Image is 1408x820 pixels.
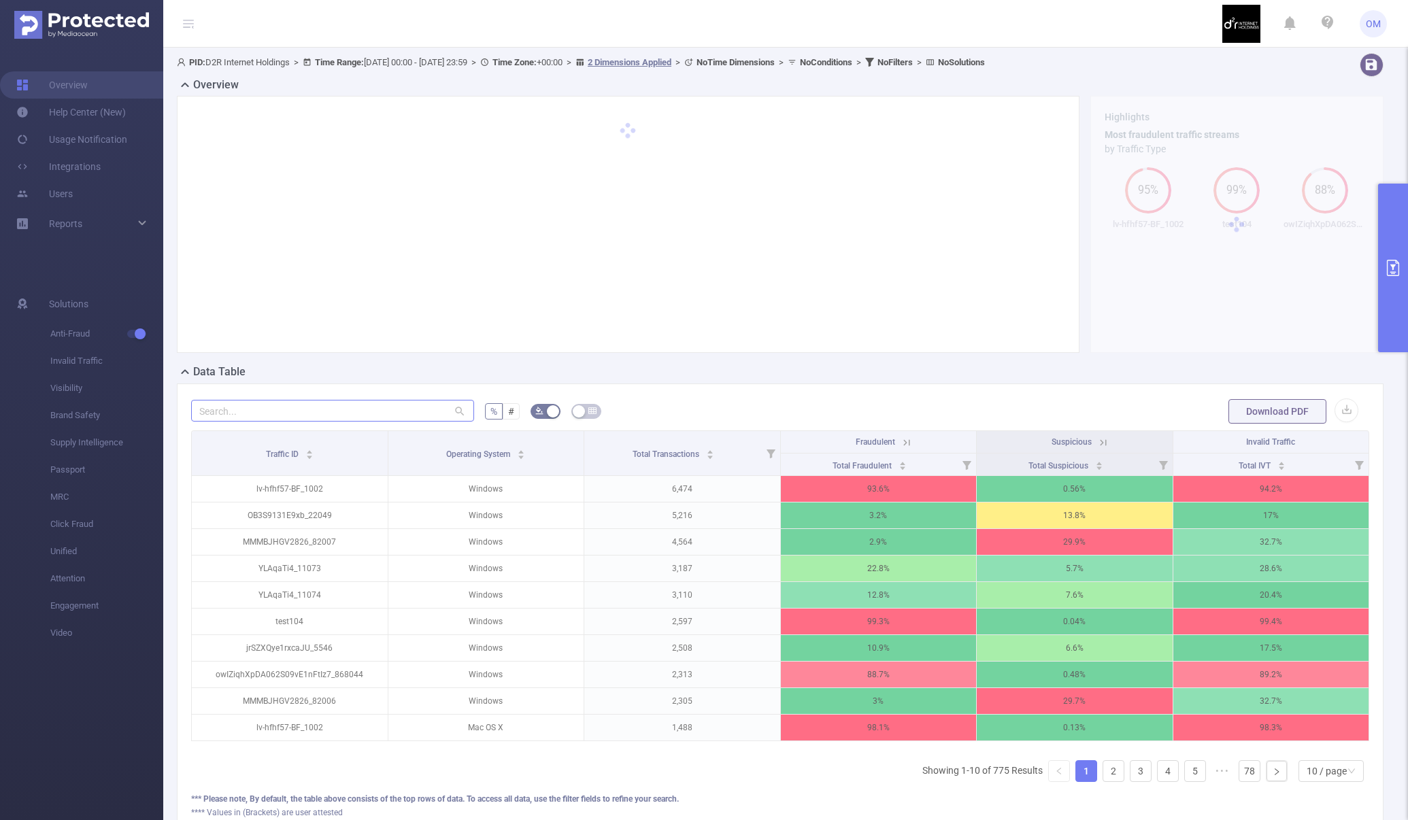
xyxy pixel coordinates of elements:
[50,538,163,565] span: Unified
[1096,460,1103,464] i: icon: caret-up
[1184,760,1206,782] li: 5
[1266,760,1288,782] li: Next Page
[1055,767,1063,775] i: icon: left
[775,57,788,67] span: >
[938,57,985,67] b: No Solutions
[706,448,714,456] div: Sort
[913,57,926,67] span: >
[1130,761,1151,781] a: 3
[535,407,543,415] i: icon: bg-colors
[50,320,163,347] span: Anti-Fraud
[193,77,239,93] h2: Overview
[16,153,101,180] a: Integrations
[977,529,1173,555] p: 29.9%
[781,529,977,555] p: 2.9%
[588,407,597,415] i: icon: table
[856,437,895,447] span: Fraudulent
[781,662,977,687] p: 88.7%
[1154,454,1173,475] i: Filter menu
[1185,761,1205,781] a: 5
[977,476,1173,502] p: 0.56%
[899,460,907,464] i: icon: caret-up
[192,715,388,740] p: lv-hfhf57-BF_1002
[50,592,163,619] span: Engagement
[977,609,1173,634] p: 0.04%
[1075,760,1097,782] li: 1
[49,290,88,318] span: Solutions
[584,635,780,661] p: 2,508
[1173,502,1369,528] p: 17%
[388,502,584,528] p: Windows
[388,635,584,661] p: Windows
[177,58,189,67] i: icon: user
[192,556,388,581] p: YLAqaTi4_11073
[781,476,977,502] p: 93.6%
[50,375,163,402] span: Visibility
[977,502,1173,528] p: 13.8%
[388,609,584,634] p: Windows
[50,565,163,592] span: Attention
[922,760,1043,782] li: Showing 1-10 of 775 Results
[899,464,907,468] i: icon: caret-down
[1350,454,1369,475] i: Filter menu
[977,715,1173,740] p: 0.13%
[584,582,780,608] p: 3,110
[977,662,1173,687] p: 0.48%
[977,556,1173,581] p: 5.7%
[1103,761,1124,781] a: 2
[1173,688,1369,714] p: 32.7%
[50,402,163,429] span: Brand Safety
[1028,461,1090,471] span: Total Suspicious
[1211,760,1233,782] li: Next 5 Pages
[781,635,977,661] p: 10.9%
[192,662,388,687] p: owIZiqhXpDA062S09vE1nFtIz7_868044
[490,406,497,417] span: %
[877,57,913,67] b: No Filters
[192,529,388,555] p: MMMBJHGV2826_82007
[1347,767,1356,776] i: icon: down
[584,556,780,581] p: 3,187
[584,502,780,528] p: 5,216
[467,57,480,67] span: >
[193,364,246,380] h2: Data Table
[1239,761,1260,781] a: 78
[189,57,205,67] b: PID:
[1048,760,1070,782] li: Previous Page
[192,502,388,528] p: OB3S9131E9xb_22049
[707,454,714,458] i: icon: caret-down
[1130,760,1152,782] li: 3
[192,635,388,661] p: jrSZXQye1rxcaJU_5546
[518,454,525,458] i: icon: caret-down
[588,57,671,67] u: 2 Dimensions Applied
[16,180,73,207] a: Users
[1173,715,1369,740] p: 98.3%
[1158,761,1178,781] a: 4
[977,635,1173,661] p: 6.6%
[14,11,149,39] img: Protected Media
[177,57,985,67] span: D2R Internet Holdings [DATE] 00:00 - [DATE] 23:59 +00:00
[1173,609,1369,634] p: 99.4%
[315,57,364,67] b: Time Range:
[16,71,88,99] a: Overview
[800,57,852,67] b: No Conditions
[781,688,977,714] p: 3%
[191,400,474,422] input: Search...
[388,715,584,740] p: Mac OS X
[707,448,714,452] i: icon: caret-up
[1052,437,1092,447] span: Suspicious
[1157,760,1179,782] li: 4
[584,529,780,555] p: 4,564
[305,454,313,458] i: icon: caret-down
[1096,464,1103,468] i: icon: caret-down
[781,582,977,608] p: 12.8%
[1173,529,1369,555] p: 32.7%
[1278,460,1286,464] i: icon: caret-up
[192,609,388,634] p: test104
[1228,399,1326,424] button: Download PDF
[192,688,388,714] p: MMMBJHGV2826_82006
[50,429,163,456] span: Supply Intelligence
[977,688,1173,714] p: 29.7%
[508,406,514,417] span: #
[833,461,894,471] span: Total Fraudulent
[49,218,82,229] span: Reports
